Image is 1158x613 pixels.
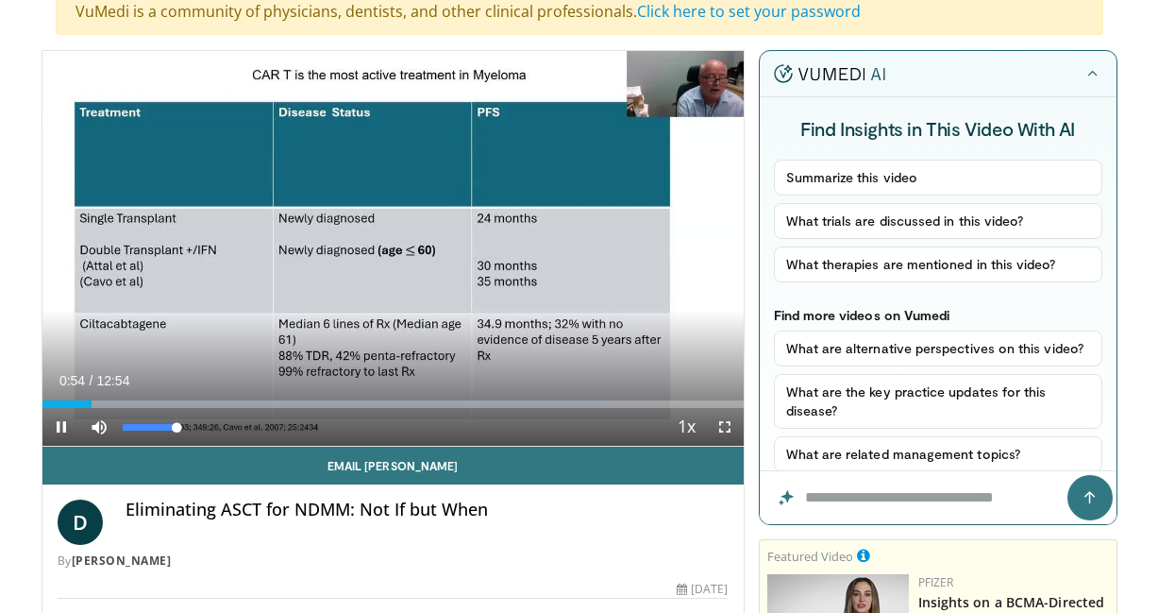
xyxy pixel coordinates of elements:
a: Click here to set your password [637,1,861,22]
button: What are related management topics? [774,436,1102,472]
a: Pfizer [918,574,954,590]
a: D [58,500,103,545]
a: Email [PERSON_NAME] [42,447,744,485]
div: By [58,553,729,570]
input: Question for the AI [760,471,1116,524]
span: 0:54 [59,373,85,388]
p: Find more videos on Vumedi [774,307,1102,323]
div: Volume Level [123,424,176,431]
span: 12:54 [96,373,129,388]
button: What trials are discussed in this video? [774,203,1102,239]
video-js: Video Player [42,51,744,447]
h4: Eliminating ASCT for NDMM: Not If but When [126,500,729,520]
button: What therapies are mentioned in this video? [774,247,1102,282]
button: Mute [80,408,118,446]
button: Pause [42,408,80,446]
div: Progress Bar [42,400,744,408]
small: Featured Video [767,548,853,565]
a: [PERSON_NAME] [72,553,172,569]
span: / [90,373,93,388]
div: [DATE] [677,581,728,598]
button: Summarize this video [774,160,1102,196]
button: Playback Rate [668,408,706,446]
h4: Find Insights in This Video With AI [774,116,1102,141]
button: Fullscreen [706,408,744,446]
button: What are alternative perspectives on this video? [774,331,1102,366]
img: vumedi-ai-logo.v2.svg [774,64,885,83]
button: What are the key practice updates for this disease? [774,374,1102,429]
